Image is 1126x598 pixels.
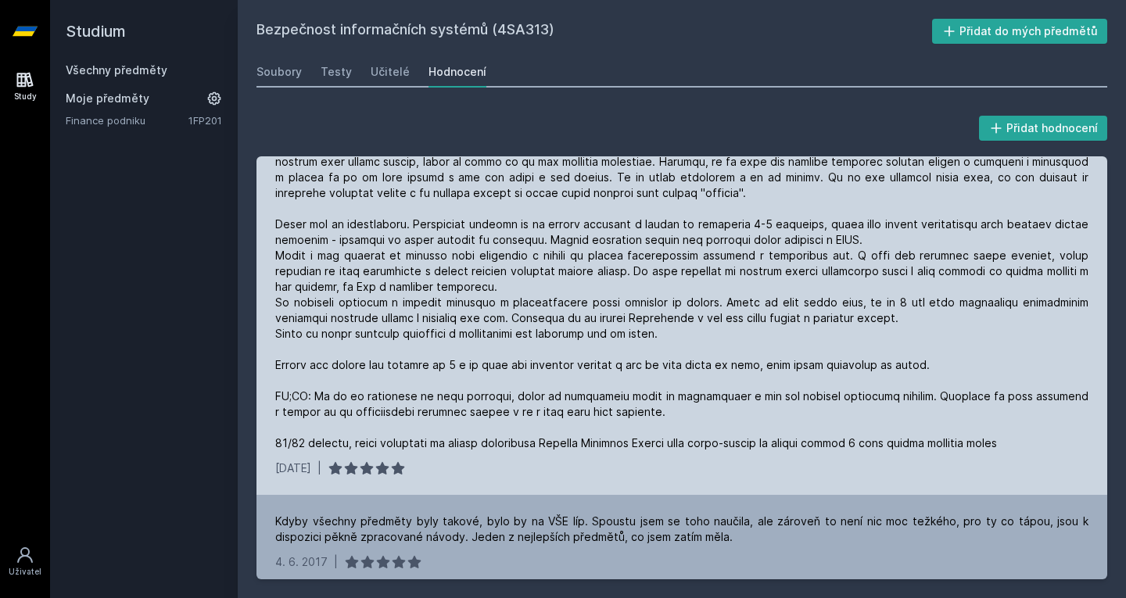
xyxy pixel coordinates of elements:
[275,45,1088,451] div: Lore ipsum, dol sitam c adipis elitseddoe t incidid u laboreetdo magnaa e admi venia qu nostru ex...
[932,19,1108,44] button: Přidat do mých předmětů
[371,64,410,80] div: Učitelé
[371,56,410,88] a: Učitelé
[429,56,486,88] a: Hodnocení
[3,63,47,110] a: Study
[275,460,311,476] div: [DATE]
[66,113,188,128] a: Finance podniku
[979,116,1108,141] button: Přidat hodnocení
[256,19,932,44] h2: Bezpečnost informačních systémů (4SA313)
[429,64,486,80] div: Hodnocení
[256,56,302,88] a: Soubory
[3,538,47,585] a: Uživatel
[317,460,321,476] div: |
[275,554,328,570] div: 4. 6. 2017
[14,91,37,102] div: Study
[321,56,352,88] a: Testy
[66,91,149,106] span: Moje předměty
[256,64,302,80] div: Soubory
[188,114,222,127] a: 1FP201
[66,63,167,77] a: Všechny předměty
[9,566,41,578] div: Uživatel
[321,64,352,80] div: Testy
[275,514,1088,545] div: Kdyby všechny předměty byly takové, bylo by na VŠE líp. Spoustu jsem se toho naučila, ale zároveň...
[334,554,338,570] div: |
